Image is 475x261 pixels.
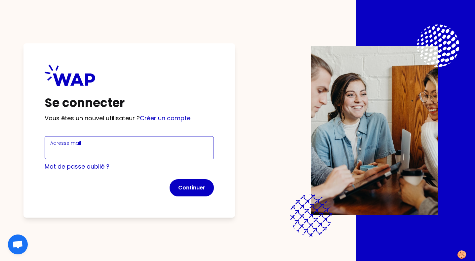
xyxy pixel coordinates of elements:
[45,162,109,171] a: Mot de passe oublié ?
[311,46,438,215] img: Description
[140,114,190,122] a: Créer un compte
[8,235,28,254] div: Open chat
[170,179,214,196] button: Continuer
[45,96,214,110] h1: Se connecter
[45,114,214,123] p: Vous êtes un nouvel utilisateur ?
[50,140,81,146] label: Adresse mail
